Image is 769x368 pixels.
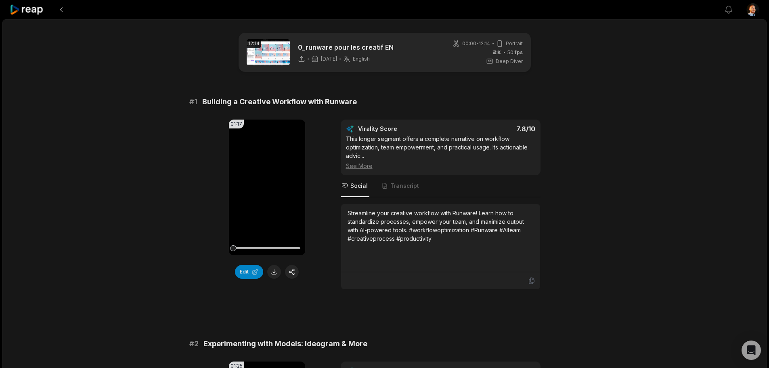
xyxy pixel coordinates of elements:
span: fps [515,49,523,55]
div: This longer segment offers a complete narrative on workflow optimization, team empowerment, and p... [346,135,535,170]
div: 12:14 [247,39,261,48]
div: Open Intercom Messenger [742,341,761,360]
span: Experimenting with Models: Ideogram & More [203,338,367,349]
button: Edit [235,265,263,279]
span: English [353,56,370,62]
nav: Tabs [341,175,541,197]
p: 0_runware pour les creatif EN [298,42,394,52]
div: 7.8 /10 [448,125,535,133]
span: Deep Diver [496,58,523,65]
span: Portrait [506,40,523,47]
div: See More [346,162,535,170]
span: Building a Creative Workflow with Runware [202,96,357,107]
span: [DATE] [321,56,337,62]
div: Virality Score [358,125,445,133]
span: Social [350,182,368,190]
span: 50 [507,49,523,56]
span: 00:00 - 12:14 [462,40,490,47]
span: # 1 [189,96,197,107]
span: # 2 [189,338,199,349]
video: Your browser does not support mp4 format. [229,120,305,255]
div: Streamline your creative workflow with Runware! Learn how to standardize processes, empower your ... [348,209,534,243]
span: Transcript [390,182,419,190]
